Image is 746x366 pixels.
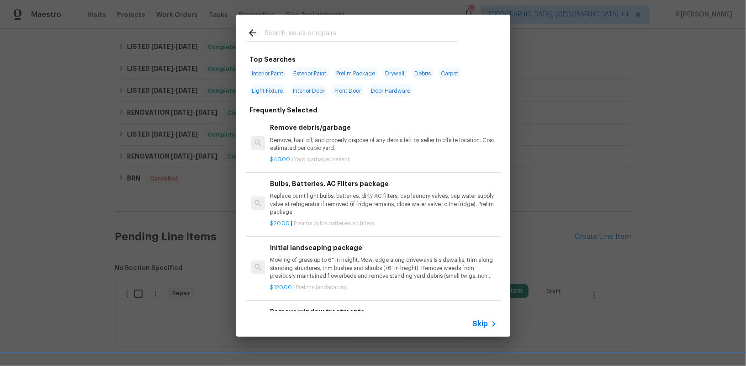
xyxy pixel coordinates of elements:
[296,285,348,290] span: Prelims landscaping
[249,67,286,80] span: Interior Paint
[250,105,318,115] h6: Frequently Selected
[250,54,296,64] h6: Top Searches
[383,67,407,80] span: Drywall
[270,256,497,280] p: Mowing of grass up to 6" in height. Mow, edge along driveways & sidewalks, trim along standing st...
[439,67,461,80] span: Carpet
[270,307,497,317] h6: Remove window treatments
[332,85,364,97] span: Front Door
[249,85,286,97] span: Light Fixture
[294,157,349,162] span: Yard garbage present
[369,85,413,97] span: Door Hardware
[291,85,328,97] span: Interior Door
[270,122,497,133] h6: Remove debris/garbage
[270,221,290,226] span: $20.00
[334,67,378,80] span: Prelim Package
[270,192,497,216] p: Replace burnt light bulbs, batteries, dirty AC filters, cap laundry valves, cap water supply valv...
[270,285,292,290] span: $120.00
[291,67,329,80] span: Exterior Paint
[412,67,434,80] span: Debris
[294,221,374,226] span: Prelims bulbs batteries ac filters
[265,27,458,41] input: Search issues or repairs
[270,157,290,162] span: $40.00
[270,220,497,228] p: |
[473,319,488,329] span: Skip
[270,284,497,292] p: |
[270,137,497,152] p: Remove, haul off, and properly dispose of any debris left by seller to offsite location. Cost est...
[270,156,497,164] p: |
[270,179,497,189] h6: Bulbs, Batteries, AC Filters package
[270,243,497,253] h6: Initial landscaping package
